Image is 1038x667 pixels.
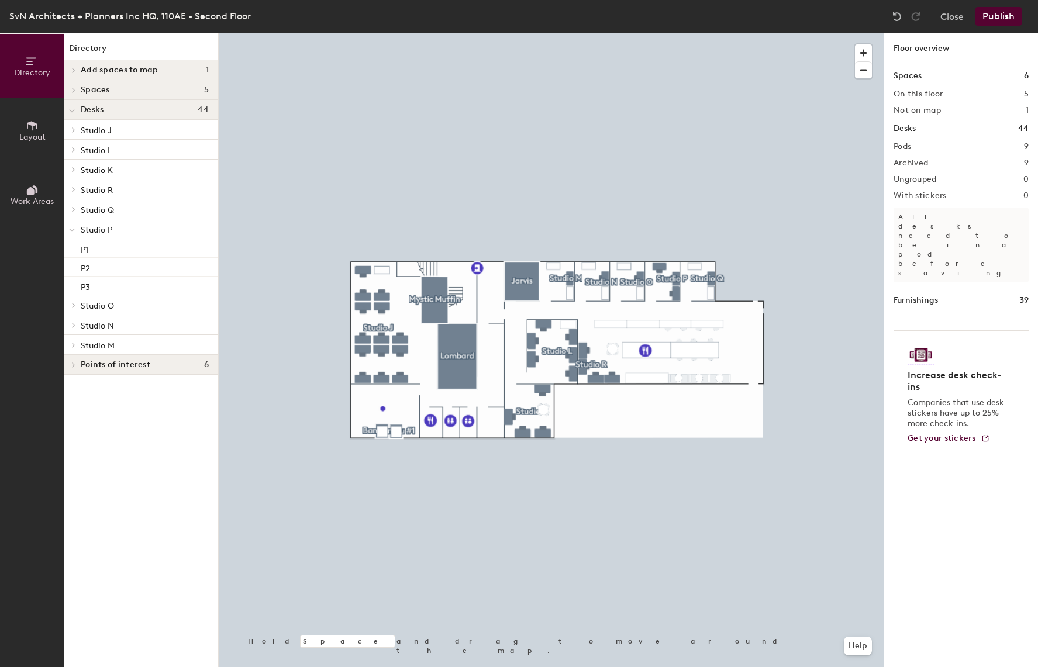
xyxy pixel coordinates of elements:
span: Studio K [81,165,113,175]
h1: Floor overview [884,33,1038,60]
span: Get your stickers [908,433,976,443]
span: Studio P [81,225,112,235]
span: 44 [198,105,209,115]
h1: 39 [1019,294,1029,307]
button: Help [844,637,872,655]
div: SvN Architects + Planners Inc HQ, 110AE - Second Floor [9,9,251,23]
span: Studio M [81,341,115,351]
h1: Desks [894,122,916,135]
span: Studio J [81,126,112,136]
h2: 9 [1024,158,1029,168]
h1: Furnishings [894,294,938,307]
h1: 6 [1024,70,1029,82]
h2: 0 [1023,175,1029,184]
span: Layout [19,132,46,142]
span: Add spaces to map [81,65,158,75]
a: Get your stickers [908,434,990,444]
span: Points of interest [81,360,150,369]
p: P3 [81,279,90,292]
h2: 1 [1026,106,1029,115]
h1: Directory [64,42,218,60]
h2: 5 [1024,89,1029,99]
img: Redo [910,11,922,22]
h2: Not on map [894,106,941,115]
p: Companies that use desk stickers have up to 25% more check-ins. [908,398,1008,429]
h2: Archived [894,158,928,168]
h2: 0 [1023,191,1029,201]
button: Publish [975,7,1022,26]
p: All desks need to be in a pod before saving [894,208,1029,282]
span: Desks [81,105,104,115]
p: P1 [81,241,88,255]
h2: With stickers [894,191,947,201]
p: P2 [81,260,90,274]
span: 6 [204,360,209,369]
h1: Spaces [894,70,922,82]
button: Close [940,7,964,26]
h2: On this floor [894,89,943,99]
img: Undo [891,11,903,22]
span: Studio L [81,146,112,155]
span: Studio Q [81,205,114,215]
h1: 44 [1018,122,1029,135]
span: 5 [204,85,209,95]
span: Work Areas [11,196,54,206]
span: Studio N [81,321,114,331]
h2: Pods [894,142,911,151]
span: Studio R [81,185,113,195]
span: Studio O [81,301,114,311]
h2: 9 [1024,142,1029,151]
h2: Ungrouped [894,175,937,184]
span: Spaces [81,85,110,95]
h4: Increase desk check-ins [908,369,1008,393]
img: Sticker logo [908,345,934,365]
span: Directory [14,68,50,78]
span: 1 [206,65,209,75]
